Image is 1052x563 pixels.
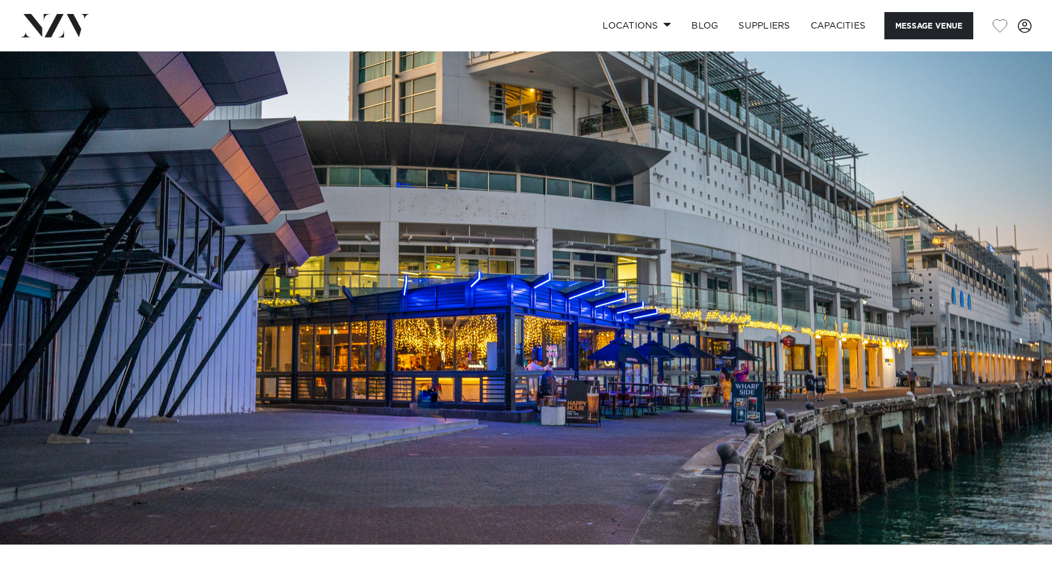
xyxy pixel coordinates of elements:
a: SUPPLIERS [728,12,800,39]
a: Locations [592,12,681,39]
button: Message Venue [884,12,973,39]
img: nzv-logo.png [20,14,90,37]
a: BLOG [681,12,728,39]
a: Capacities [801,12,876,39]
